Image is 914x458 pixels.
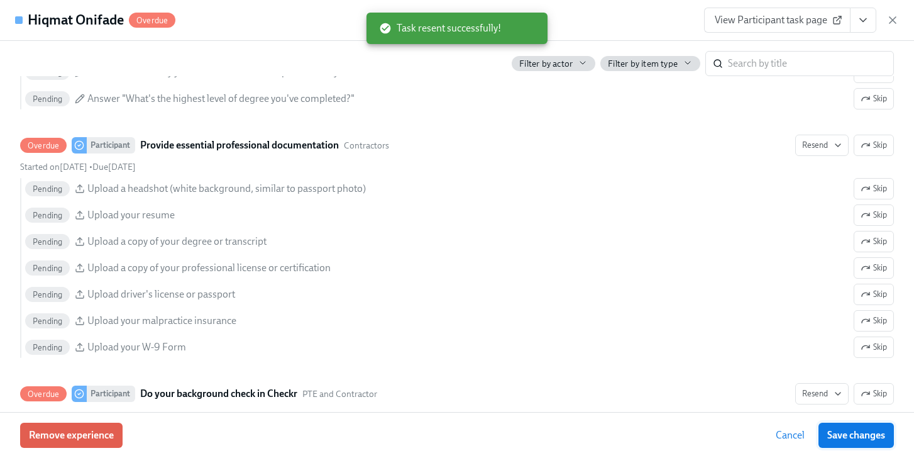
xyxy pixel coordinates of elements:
[87,314,236,328] span: Upload your malpractice insurance
[92,410,136,421] span: Saturday, September 6th 2025, 9:00 am
[818,423,894,448] button: Save changes
[728,51,894,76] input: Search by title
[854,257,894,279] button: OverdueParticipantProvide essential professional documentationContractorsResendSkipStarted on[DAT...
[512,56,595,71] button: Filter by actor
[795,135,849,156] button: OverdueParticipantProvide essential professional documentationContractorsSkipStarted on[DATE] •Du...
[344,140,389,152] span: This task uses the "Contractors" audience
[25,237,70,247] span: Pending
[25,211,70,220] span: Pending
[20,162,87,172] span: Wednesday, September 3rd 2025, 8:54 pm
[802,388,842,400] span: Resend
[87,137,135,154] div: Participant
[861,182,887,195] span: Skip
[861,235,887,248] span: Skip
[704,8,851,33] a: View Participant task page
[20,410,87,421] span: Wednesday, September 3rd 2025, 8:54 pm
[20,423,123,448] button: Remove experience
[20,161,136,173] div: •
[795,383,849,405] button: OverdueParticipantDo your background check in CheckrPTE and ContractorSkipStarted on[DATE] •Due[D...
[25,184,70,194] span: Pending
[87,386,135,402] div: Participant
[861,388,887,400] span: Skip
[861,315,887,327] span: Skip
[854,383,894,405] button: OverdueParticipantDo your background check in CheckrPTE and ContractorResendStarted on[DATE] •Due...
[600,56,700,71] button: Filter by item type
[854,88,894,109] button: PendingAnswer "Height"SkipPendingAnswer "Weight"SkipPendingAnswer "Hair Color"SkipPendingAnswer "...
[87,208,175,222] span: Upload your resume
[20,141,67,150] span: Overdue
[87,340,186,354] span: Upload your W-9 Form
[861,288,887,301] span: Skip
[25,316,70,326] span: Pending
[854,310,894,332] button: OverdueParticipantProvide essential professional documentationContractorsResendSkipStarted on[DAT...
[28,11,124,30] h4: Hiqmat Onifade
[854,284,894,305] button: OverdueParticipantProvide essential professional documentationContractorsResendSkipStarted on[DAT...
[129,16,175,25] span: Overdue
[776,429,805,442] span: Cancel
[20,389,67,399] span: Overdue
[715,14,840,26] span: View Participant task page
[29,429,114,442] span: Remove experience
[827,429,885,442] span: Save changes
[92,162,136,172] span: Tuesday, September 9th 2025, 9:00 am
[25,264,70,273] span: Pending
[854,231,894,252] button: OverdueParticipantProvide essential professional documentationContractorsResendSkipStarted on[DAT...
[379,21,501,35] span: Task resent successfully!
[861,92,887,105] span: Skip
[20,410,136,422] div: •
[861,209,887,221] span: Skip
[87,261,331,275] span: Upload a copy of your professional license or certification
[302,388,377,400] span: This task uses the "PTE and Contractor" audience
[25,343,70,352] span: Pending
[854,337,894,358] button: OverdueParticipantProvide essential professional documentationContractorsResendSkipStarted on[DAT...
[854,135,894,156] button: OverdueParticipantProvide essential professional documentationContractorsResendStarted on[DATE] •...
[87,288,235,301] span: Upload driver's license or passport
[850,8,876,33] button: View task page
[854,204,894,226] button: OverdueParticipantProvide essential professional documentationContractorsResendSkipStarted on[DAT...
[140,386,297,401] strong: Do your background check in Checkr
[87,235,267,249] span: Upload a copy of your degree or transcript
[861,341,887,354] span: Skip
[608,58,678,70] span: Filter by item type
[140,138,339,153] strong: Provide essential professional documentation
[25,290,70,299] span: Pending
[87,182,366,196] span: Upload a headshot (white background, similar to passport photo)
[25,94,70,104] span: Pending
[767,423,813,448] button: Cancel
[854,178,894,199] button: OverdueParticipantProvide essential professional documentationContractorsResendSkipStarted on[DAT...
[861,262,887,274] span: Skip
[87,92,355,106] span: Answer "What's the highest level of degree you've completed?"
[802,139,842,152] span: Resend
[861,139,887,152] span: Skip
[519,58,573,70] span: Filter by actor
